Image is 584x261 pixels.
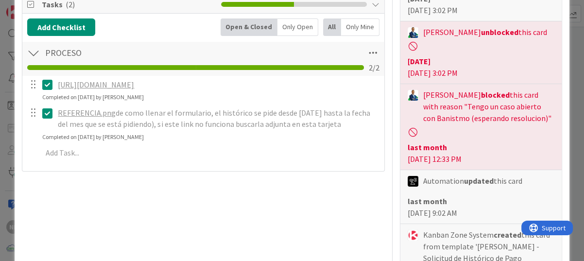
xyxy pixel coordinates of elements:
[58,107,378,129] p: de como llenar el formulario, el histórico se pide desde [DATE] hasta la fecha del mes que se est...
[221,18,277,36] div: Open & Closed
[369,62,379,73] span: 2 / 2
[408,142,447,152] b: last month
[408,90,418,101] img: GA
[481,27,518,37] b: unblocked
[423,26,547,38] span: [PERSON_NAME] this card
[42,93,144,102] div: Completed on [DATE] by [PERSON_NAME]
[408,56,430,66] b: [DATE]
[408,141,554,165] div: [DATE] 12:33 PM
[423,175,522,187] span: Automation this card
[58,108,116,118] span: REFERENCIA.png
[408,27,418,38] img: GA
[341,18,379,36] div: Only Mine
[42,133,144,141] div: Completed on [DATE] by [PERSON_NAME]
[408,230,418,241] img: KS
[20,1,44,13] span: Support
[323,18,341,36] div: All
[494,230,521,240] b: created
[464,176,494,186] b: updated
[27,18,95,36] button: Add Checklist
[277,18,318,36] div: Only Open
[42,44,259,62] input: Add Checklist...
[408,196,447,206] b: last month
[408,55,554,79] div: [DATE] 3:02 PM
[58,80,134,89] a: [URL][DOMAIN_NAME]
[408,195,554,219] div: [DATE] 9:02 AM
[481,90,510,100] b: blocked
[423,89,554,124] span: [PERSON_NAME] this card with reason "Tengo un caso abierto con Banistmo (esperando resolucion)"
